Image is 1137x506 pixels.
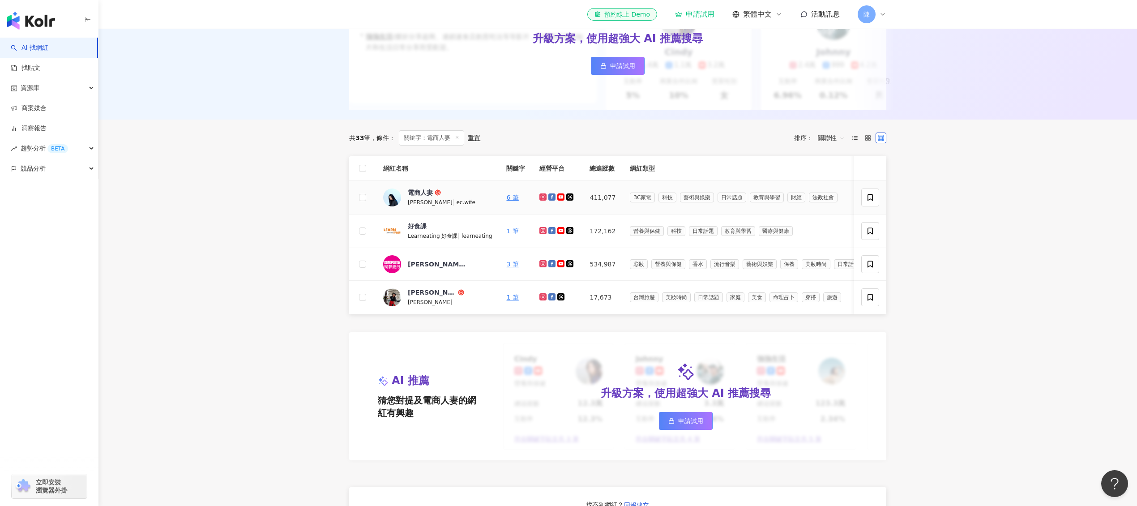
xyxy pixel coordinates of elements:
[675,10,714,19] a: 申請試用
[591,57,645,75] a: 申請試用
[727,292,744,302] span: 家庭
[630,193,655,202] span: 3C家電
[594,10,650,19] div: 預約線上 Demo
[11,43,48,52] a: searchAI 找網紅
[383,222,492,240] a: KOL Avatar好食課Learneating 好食課|learneating
[689,226,718,236] span: 日常話題
[21,138,68,159] span: 趨勢分析
[349,134,370,142] div: 共 筆
[689,259,707,269] span: 香水
[11,104,47,113] a: 商案媒合
[823,292,841,302] span: 旅遊
[809,193,838,202] span: 法政社會
[506,227,518,235] a: 1 筆
[811,10,840,18] span: 活動訊息
[506,294,518,301] a: 1 筆
[399,130,464,146] span: 關鍵字：電商人妻
[457,232,462,239] span: |
[678,417,703,425] span: 申請試用
[370,134,395,142] span: 條件 ：
[630,292,658,302] span: 台灣旅遊
[378,394,482,419] span: 猜您對提及電商人妻的網紅有興趣
[582,181,623,214] td: 411,077
[721,226,755,236] span: 教育與學習
[718,193,746,202] span: 日常話題
[462,233,492,239] span: learneating
[802,292,820,302] span: 穿搭
[383,288,492,307] a: KOL Avatar[PERSON_NAME][PERSON_NAME]
[383,189,401,206] img: KOL Avatar
[21,159,46,179] span: 競品分析
[456,199,475,206] span: ec.wife
[11,124,47,133] a: 洞察報告
[532,156,582,181] th: 經營平台
[11,146,17,152] span: rise
[355,134,364,142] span: 33
[453,198,457,206] span: |
[582,248,623,281] td: 534,987
[667,226,685,236] span: 科技
[630,259,648,269] span: 彩妝
[582,156,623,181] th: 總追蹤數
[506,194,518,201] a: 6 筆
[11,64,40,73] a: 找貼文
[376,156,499,181] th: 網紅名稱
[7,12,55,30] img: logo
[408,199,453,206] span: [PERSON_NAME]
[408,299,453,305] span: [PERSON_NAME]
[780,259,798,269] span: 保養
[582,281,623,314] td: 17,673
[680,193,714,202] span: 藝術與娛樂
[14,479,32,493] img: chrome extension
[743,259,777,269] span: 藝術與娛樂
[759,226,793,236] span: 醫療與健康
[533,31,703,47] div: 升級方案，使用超強大 AI 推薦搜尋
[601,386,771,401] div: 升級方案，使用超強大 AI 推薦搜尋
[383,255,492,273] a: KOL Avatar[PERSON_NAME]COSMOPOLITAN
[499,156,532,181] th: 關鍵字
[582,214,623,248] td: 172,162
[383,222,401,240] img: KOL Avatar
[587,8,657,21] a: 預約線上 Demo
[694,292,723,302] span: 日常話題
[787,193,805,202] span: 財經
[743,9,772,19] span: 繁體中文
[1101,470,1128,497] iframe: Help Scout Beacon - Open
[630,226,664,236] span: 營養與保健
[623,156,943,181] th: 網紅類型
[506,261,518,268] a: 3 筆
[658,193,676,202] span: 科技
[21,78,39,98] span: 資源庫
[12,474,87,498] a: chrome extension立即安裝 瀏覽器外掛
[383,188,492,207] a: KOL Avatar電商人妻[PERSON_NAME]|ec.wife
[659,412,713,430] a: 申請試用
[802,259,830,269] span: 美妝時尚
[408,260,466,269] div: [PERSON_NAME]COSMOPOLITAN
[651,259,685,269] span: 營養與保健
[392,373,429,389] span: AI 推薦
[794,131,850,145] div: 排序：
[863,9,870,19] span: 陳
[834,259,863,269] span: 日常話題
[383,255,401,273] img: KOL Avatar
[610,62,635,69] span: 申請試用
[710,259,739,269] span: 流行音樂
[468,134,480,142] div: 重置
[769,292,798,302] span: 命理占卜
[408,288,456,297] div: [PERSON_NAME]
[383,288,401,306] img: KOL Avatar
[748,292,766,302] span: 美食
[818,131,845,145] span: 關聯性
[408,233,457,239] span: Learneating 好食課
[662,292,691,302] span: 美妝時尚
[36,478,67,494] span: 立即安裝 瀏覽器外掛
[47,144,68,153] div: BETA
[408,188,433,197] div: 電商人妻
[408,222,427,231] div: 好食課
[750,193,784,202] span: 教育與學習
